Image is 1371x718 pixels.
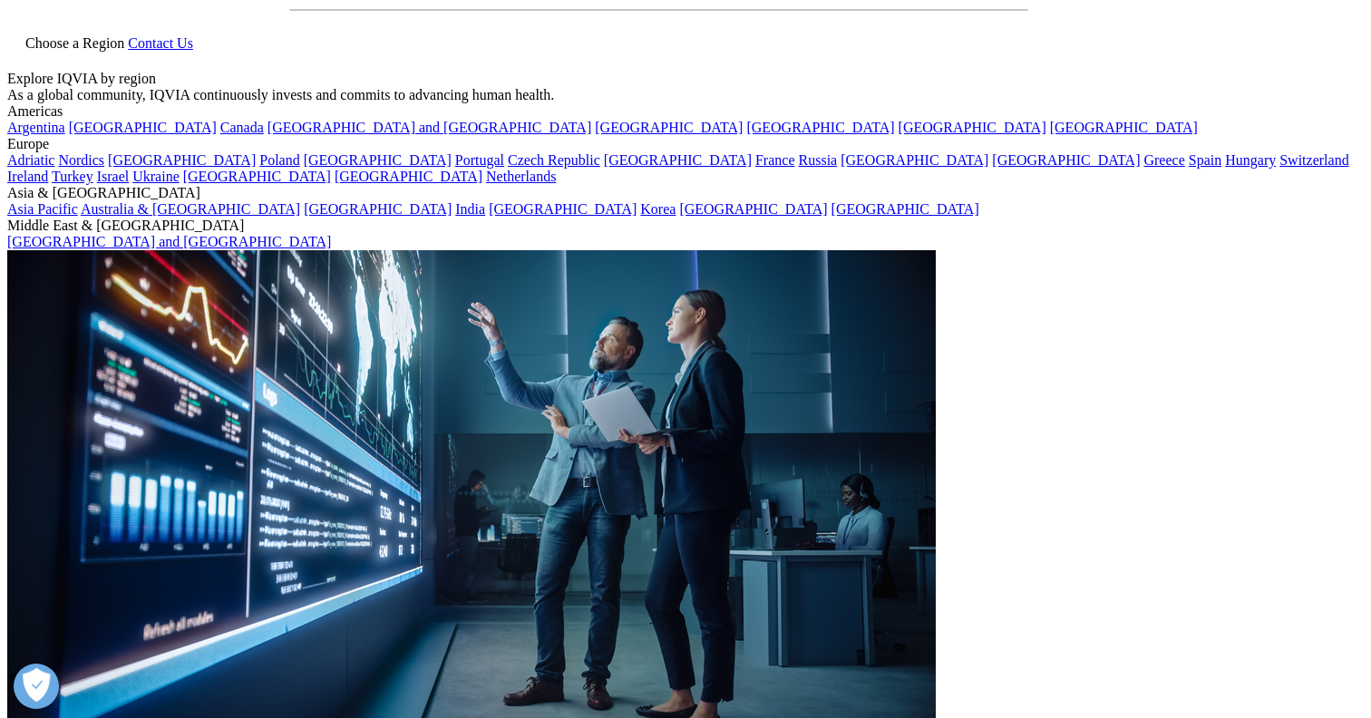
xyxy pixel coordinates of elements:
[97,169,130,184] a: Israel
[259,152,299,168] a: Poland
[220,120,264,135] a: Canada
[132,169,180,184] a: Ukraine
[7,169,48,184] a: Ireland
[489,201,637,217] a: [GEOGRAPHIC_DATA]
[304,152,452,168] a: [GEOGRAPHIC_DATA]
[7,152,54,168] a: Adriatic
[7,71,1364,87] div: Explore IQVIA by region
[755,152,795,168] a: France
[1279,152,1348,168] a: Switzerland
[799,152,838,168] a: Russia
[899,120,1046,135] a: [GEOGRAPHIC_DATA]
[183,169,331,184] a: [GEOGRAPHIC_DATA]
[7,185,1364,201] div: Asia & [GEOGRAPHIC_DATA]
[267,120,591,135] a: [GEOGRAPHIC_DATA] and [GEOGRAPHIC_DATA]
[841,152,988,168] a: [GEOGRAPHIC_DATA]
[1143,152,1184,168] a: Greece
[508,152,600,168] a: Czech Republic
[7,201,78,217] a: Asia Pacific
[992,152,1140,168] a: [GEOGRAPHIC_DATA]
[52,169,93,184] a: Turkey
[746,120,894,135] a: [GEOGRAPHIC_DATA]
[7,103,1364,120] div: Americas
[1225,152,1276,168] a: Hungary
[304,201,452,217] a: [GEOGRAPHIC_DATA]
[595,120,743,135] a: [GEOGRAPHIC_DATA]
[1189,152,1221,168] a: Spain
[7,136,1364,152] div: Europe
[7,120,65,135] a: Argentina
[831,201,979,217] a: [GEOGRAPHIC_DATA]
[108,152,256,168] a: [GEOGRAPHIC_DATA]
[58,152,104,168] a: Nordics
[7,87,1364,103] div: As a global community, IQVIA continuously invests and commits to advancing human health.
[14,664,59,709] button: Abrir preferencias
[604,152,752,168] a: [GEOGRAPHIC_DATA]
[1050,120,1198,135] a: [GEOGRAPHIC_DATA]
[335,169,482,184] a: [GEOGRAPHIC_DATA]
[679,201,827,217] a: [GEOGRAPHIC_DATA]
[81,201,300,217] a: Australia & [GEOGRAPHIC_DATA]
[69,120,217,135] a: [GEOGRAPHIC_DATA]
[640,201,676,217] a: Korea
[7,234,331,249] a: [GEOGRAPHIC_DATA] and [GEOGRAPHIC_DATA]
[128,35,193,51] a: Contact Us
[455,201,485,217] a: India
[486,169,556,184] a: Netherlands
[7,218,1364,234] div: Middle East & [GEOGRAPHIC_DATA]
[25,35,124,51] span: Choose a Region
[455,152,504,168] a: Portugal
